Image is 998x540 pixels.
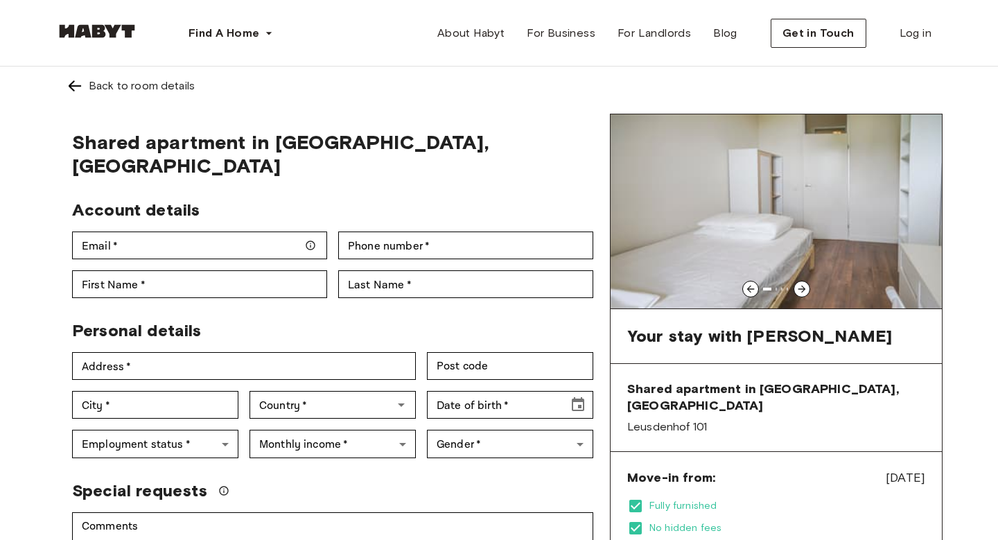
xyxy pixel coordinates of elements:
a: For Business [516,19,606,47]
div: Post code [427,352,593,380]
span: Account details [72,200,200,220]
span: Log in [900,25,931,42]
a: Blog [702,19,748,47]
span: Your stay with [PERSON_NAME] [627,326,892,347]
div: Last Name [338,270,593,298]
span: Special requests [72,480,207,501]
span: For Business [527,25,595,42]
svg: Make sure your email is correct — we'll send your booking details there. [305,240,316,251]
div: Email [72,232,327,259]
span: [DATE] [886,469,925,487]
div: Address [72,352,416,380]
a: About Habyt [426,19,516,47]
span: Move-in from: [627,469,715,486]
div: City [72,391,238,419]
span: Find A Home [189,25,259,42]
a: Left pointing arrowBack to room details [55,67,943,105]
button: Choose date [564,391,592,419]
img: Habyt [55,24,139,38]
svg: We'll do our best to accommodate your request, but please note we can't guarantee it will be poss... [218,485,229,496]
span: Get in Touch [782,25,855,42]
span: Leusdenhof 101 [627,419,925,435]
span: No hidden fees [649,521,925,535]
button: Get in Touch [771,19,866,48]
a: Log in [888,19,943,47]
span: Fully furnished [649,499,925,513]
span: For Landlords [618,25,691,42]
div: Phone number [338,232,593,259]
button: Find A Home [177,19,284,47]
div: Back to room details [89,78,195,94]
span: Personal details [72,320,201,340]
button: Open [392,395,411,415]
span: Shared apartment in [GEOGRAPHIC_DATA], [GEOGRAPHIC_DATA] [627,381,925,414]
span: About Habyt [437,25,505,42]
a: For Landlords [606,19,702,47]
span: Shared apartment in [GEOGRAPHIC_DATA], [GEOGRAPHIC_DATA] [72,130,593,177]
img: Image of the room [611,114,942,308]
div: First Name [72,270,327,298]
img: Left pointing arrow [67,78,83,94]
span: Blog [713,25,737,42]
